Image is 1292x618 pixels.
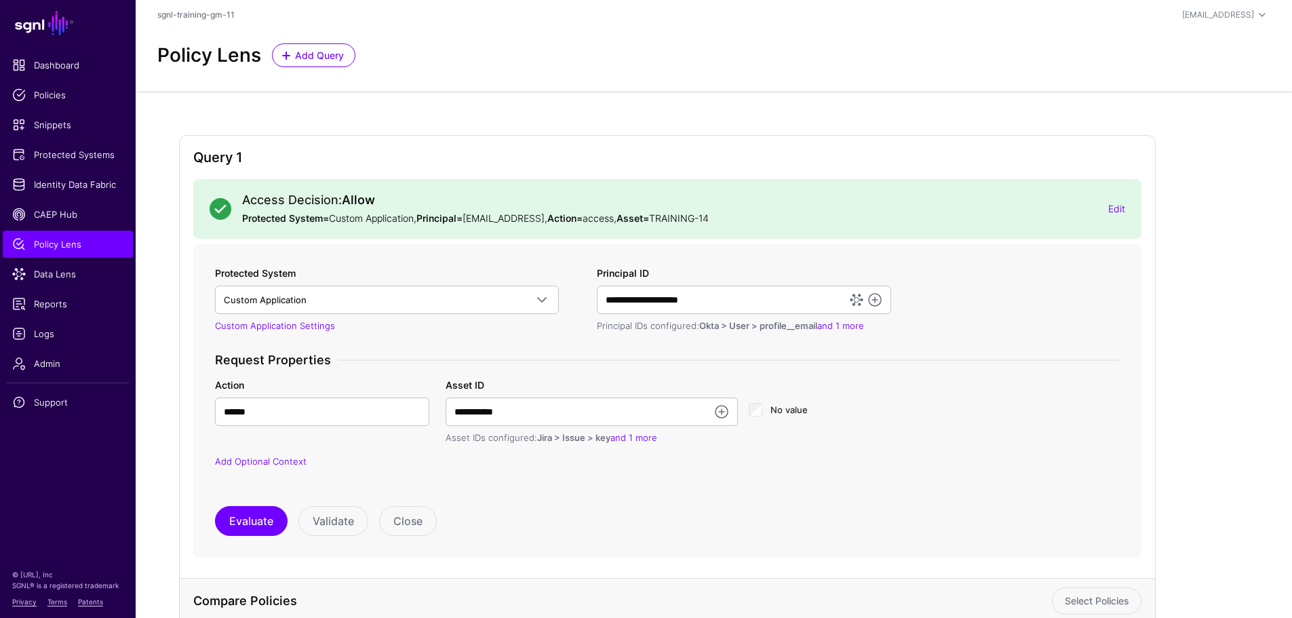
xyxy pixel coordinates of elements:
[3,290,133,317] a: Reports
[294,48,346,62] span: Add Query
[3,171,133,198] a: Identity Data Fabric
[157,9,235,20] a: sgnl-training-gm-11
[12,267,123,281] span: Data Lens
[537,432,610,443] span: Jira > Issue > key
[1108,203,1125,214] a: Edit
[379,506,437,536] button: Close
[3,201,133,228] a: CAEP Hub
[12,569,123,580] p: © [URL], Inc
[78,598,103,606] a: Patents
[224,294,307,305] span: Custom Application
[3,111,133,138] a: Snippets
[12,297,123,311] span: Reports
[12,395,123,409] span: Support
[12,357,123,370] span: Admin
[193,149,1141,166] h2: Query 1
[3,320,133,347] a: Logs
[193,594,1041,609] h4: Compare Policies
[616,212,649,224] strong: Asset=
[12,148,123,161] span: Protected Systems
[12,178,123,191] span: Identity Data Fabric
[817,320,864,331] a: and 1 more
[242,193,1097,208] h2: Access Decision:
[215,456,307,467] a: Add Optional Context
[157,44,261,67] h2: Policy Lens
[699,320,817,331] span: Okta > User > profile__email
[12,598,37,606] a: Privacy
[12,88,123,102] span: Policies
[597,266,649,280] label: Principal ID
[12,118,123,132] span: Snippets
[298,506,368,536] button: Validate
[215,378,244,392] label: Action
[215,353,338,368] span: Request Properties
[597,320,891,333] div: Principal IDs configured:
[12,327,123,341] span: Logs
[547,212,583,224] strong: Action=
[3,260,133,288] a: Data Lens
[8,8,128,38] a: SGNL
[3,350,133,377] a: Admin
[12,208,123,221] span: CAEP Hub
[3,231,133,258] a: Policy Lens
[342,193,375,207] strong: Allow
[770,404,808,415] span: No value
[3,81,133,109] a: Policies
[610,432,657,443] a: and 1 more
[242,212,329,224] strong: Protected System=
[242,211,1097,225] p: Custom Application, [EMAIL_ADDRESS] , access , TRAINING-14
[215,320,335,331] a: Custom Application Settings
[3,52,133,79] a: Dashboard
[12,58,123,72] span: Dashboard
[12,580,123,591] p: SGNL® is a registered trademark
[416,212,463,224] strong: Principal=
[446,431,738,445] div: Asset IDs configured:
[1182,9,1254,21] div: [EMAIL_ADDRESS]
[12,237,123,251] span: Policy Lens
[215,266,296,280] label: Protected System
[3,141,133,168] a: Protected Systems
[1052,587,1141,615] a: Select Policies
[446,378,484,392] label: Asset ID
[215,506,288,536] button: Evaluate
[47,598,67,606] a: Terms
